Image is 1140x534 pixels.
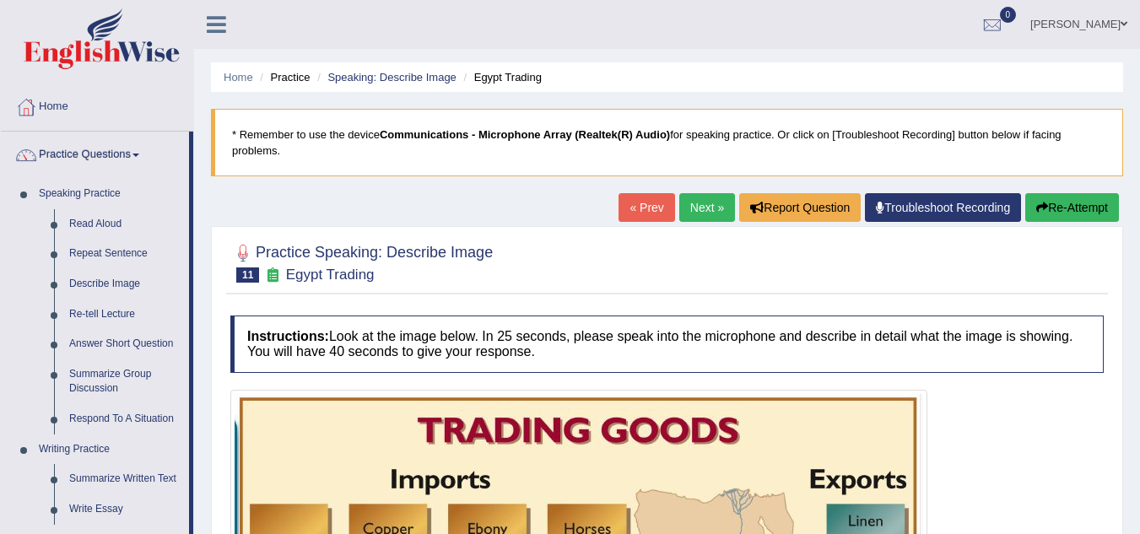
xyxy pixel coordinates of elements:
b: Instructions: [247,329,329,343]
a: Describe Image [62,269,189,299]
a: Home [224,71,253,84]
a: Repeat Sentence [62,239,189,269]
h4: Look at the image below. In 25 seconds, please speak into the microphone and describe in detail w... [230,316,1104,372]
button: Re-Attempt [1025,193,1119,222]
a: Write Essay [62,494,189,525]
h2: Practice Speaking: Describe Image [230,240,493,283]
b: Communications - Microphone Array (Realtek(R) Audio) [380,128,670,141]
a: Read Aloud [62,209,189,240]
blockquote: * Remember to use the device for speaking practice. Or click on [Troubleshoot Recording] button b... [211,109,1123,176]
a: Respond To A Situation [62,404,189,434]
a: Troubleshoot Recording [865,193,1021,222]
a: Summarize Group Discussion [62,359,189,404]
a: Answer Short Question [62,329,189,359]
a: Re-tell Lecture [62,299,189,330]
small: Exam occurring question [263,267,281,283]
a: Speaking Practice [31,179,189,209]
a: Writing Practice [31,434,189,465]
span: 0 [1000,7,1017,23]
small: Egypt Trading [286,267,375,283]
a: « Prev [619,193,674,222]
a: Speaking: Describe Image [327,71,456,84]
a: Home [1,84,193,126]
a: Practice Questions [1,132,189,174]
button: Report Question [739,193,861,222]
span: 11 [236,267,259,283]
a: Next » [679,193,735,222]
li: Practice [256,69,310,85]
a: Summarize Written Text [62,464,189,494]
li: Egypt Trading [459,69,541,85]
